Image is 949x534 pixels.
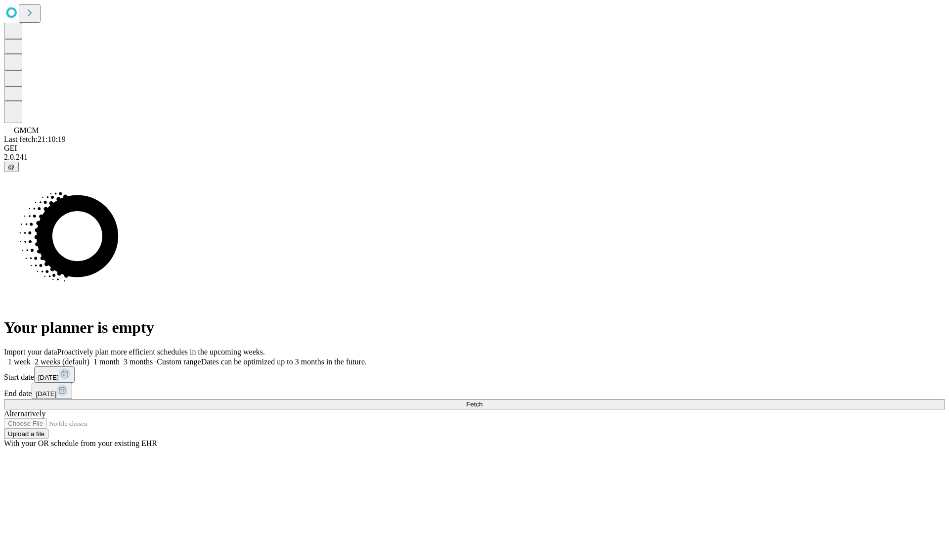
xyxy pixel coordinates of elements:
[4,399,945,409] button: Fetch
[4,383,945,399] div: End date
[4,429,48,439] button: Upload a file
[4,409,45,418] span: Alternatively
[201,357,367,366] span: Dates can be optimized up to 3 months in the future.
[466,400,482,408] span: Fetch
[93,357,120,366] span: 1 month
[8,357,31,366] span: 1 week
[14,126,39,134] span: GMCM
[4,439,157,447] span: With your OR schedule from your existing EHR
[4,162,19,172] button: @
[4,348,57,356] span: Import your data
[36,390,56,398] span: [DATE]
[124,357,153,366] span: 3 months
[35,357,89,366] span: 2 weeks (default)
[4,366,945,383] div: Start date
[38,374,59,381] span: [DATE]
[4,144,945,153] div: GEI
[4,318,945,337] h1: Your planner is empty
[32,383,72,399] button: [DATE]
[34,366,75,383] button: [DATE]
[157,357,201,366] span: Custom range
[8,163,15,171] span: @
[4,135,66,143] span: Last fetch: 21:10:19
[4,153,945,162] div: 2.0.241
[57,348,265,356] span: Proactively plan more efficient schedules in the upcoming weeks.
